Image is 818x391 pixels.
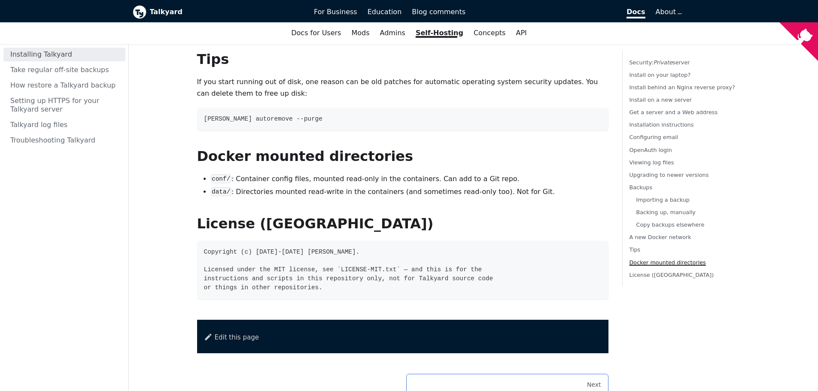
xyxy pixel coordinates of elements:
a: API [511,26,532,40]
code: data/ [211,187,231,196]
div: Next [414,381,601,389]
a: For Business [309,5,362,19]
p: If you start running out of disk, one reason can be old patches for automatic operating system se... [197,76,608,99]
li: : Container config files, mounted read-only in the containers. Can add to a Git repo. [211,173,608,185]
a: Install on your laptop? [629,72,691,78]
em: Private [653,59,672,66]
a: Docs for Users [286,26,346,40]
span: Blog comments [412,8,465,16]
a: Installation instructions [629,122,694,128]
a: Edit this page [204,333,259,341]
a: Blog comments [407,5,471,19]
code: conf/ [211,174,231,183]
a: Take regular off-site backups [3,63,125,77]
a: Self-Hosting [411,26,468,40]
a: About [656,8,681,16]
a: Upgrading to newer versions [629,172,709,178]
a: Viewing log files [629,159,674,166]
a: Importing a backup [636,197,690,203]
h2: Docker mounted directories [197,148,608,165]
a: Security:Privateserver [629,59,690,66]
span: or things in other repositories. [204,284,322,291]
a: Get a server and a Web address [629,109,718,115]
span: For Business [314,8,357,16]
a: Copy backups elsewhere [636,221,705,228]
a: Backups [629,184,653,191]
a: Concepts [468,26,511,40]
span: Docs [626,8,645,18]
a: Tips [629,247,641,253]
a: Talkyard log files [3,118,125,132]
h2: License ([GEOGRAPHIC_DATA]) [197,215,608,232]
a: Docker mounted directories [629,259,706,266]
span: Copyright (c) [DATE]-[DATE] [PERSON_NAME]. [204,249,360,255]
a: Troubleshooting Talkyard [3,133,125,147]
b: Talkyard [150,6,302,18]
a: Install behind an Nginx reverse proxy? [629,84,735,91]
a: Admins [375,26,411,40]
a: OpenAuth login [629,147,672,153]
a: A new Docker network [629,234,691,241]
a: Mods [346,26,374,40]
a: Backing up, manually [636,209,696,215]
img: Talkyard logo [133,5,146,19]
a: Configuring email [629,134,678,141]
span: Licensed under the MIT license, see `LICENSE-MIT.txt` — and this is for the [204,266,482,273]
span: Education [368,8,402,16]
a: Installing Talkyard [3,48,125,61]
a: Install on a new server [629,97,692,103]
a: Talkyard logoTalkyard [133,5,302,19]
li: : Directories mounted read-write in the containers (and sometimes read-only too). Not for Git. [211,186,608,197]
h2: Tips [197,51,608,68]
a: License ([GEOGRAPHIC_DATA]) [629,272,714,278]
span: instructions and scripts in this repository only, not for Talkyard source code [204,275,493,282]
a: How restore a Talkyard backup [3,79,125,92]
a: Setting up HTTPS for your Talkyard server [3,94,125,116]
span: [PERSON_NAME] autoremove --purge [204,115,322,122]
a: Education [362,5,407,19]
a: Docs [471,5,651,19]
